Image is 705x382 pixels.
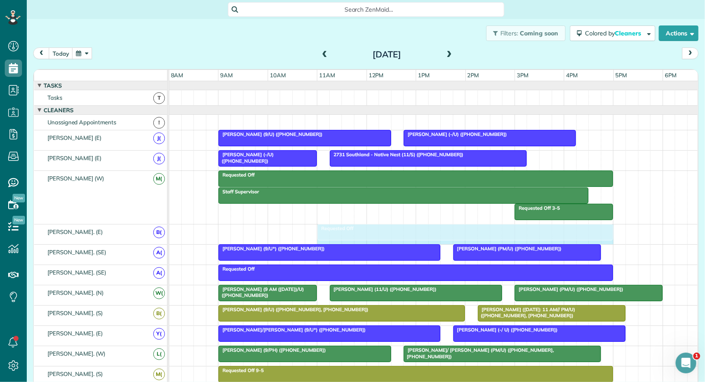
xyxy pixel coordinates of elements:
[218,131,323,137] span: [PERSON_NAME] (9/U) ([PHONE_NUMBER])
[317,72,337,79] span: 11am
[169,72,185,79] span: 8am
[153,287,165,299] span: W(
[46,228,104,235] span: [PERSON_NAME]. (E)
[453,327,558,333] span: [PERSON_NAME] (-/ U) ([PHONE_NUMBER])
[153,133,165,144] span: J(
[46,350,107,357] span: [PERSON_NAME]. (W)
[153,308,165,319] span: B(
[682,47,699,59] button: next
[218,327,366,333] span: [PERSON_NAME]/[PERSON_NAME] (9/U*) ([PHONE_NUMBER])
[663,72,678,79] span: 6pm
[515,72,530,79] span: 3pm
[46,289,105,296] span: [PERSON_NAME]. (N)
[49,47,73,59] button: today
[466,72,481,79] span: 2pm
[477,306,575,319] span: [PERSON_NAME] ([DATE]: 11 AM// PM/U) ([PHONE_NUMBER], [PHONE_NUMBER])
[153,328,165,340] span: Y(
[153,117,165,129] span: !
[46,309,104,316] span: [PERSON_NAME]. (S)
[46,175,106,182] span: [PERSON_NAME] (W)
[403,131,507,137] span: [PERSON_NAME] (-/U) ([PHONE_NUMBER])
[13,194,25,202] span: New
[218,266,255,272] span: Requested Off
[329,286,437,292] span: [PERSON_NAME] (11/U) ([PHONE_NUMBER])
[520,29,559,37] span: Coming soon
[46,249,108,256] span: [PERSON_NAME]. (SE)
[153,173,165,185] span: M(
[46,134,103,141] span: [PERSON_NAME] (E)
[46,119,118,126] span: Unassigned Appointments
[46,330,104,337] span: [PERSON_NAME]. (E)
[585,29,644,37] span: Colored by
[676,353,696,373] iframe: Intercom live chat
[317,225,354,231] span: Requested Off
[333,50,441,59] h2: [DATE]
[46,370,104,377] span: [PERSON_NAME]. (S)
[218,306,369,313] span: [PERSON_NAME] (9/U) ([PHONE_NUMBER], [PHONE_NUMBER])
[153,92,165,104] span: T
[615,29,642,37] span: Cleaners
[329,152,464,158] span: 2731 Southland - Native Nest (11/S) ([PHONE_NUMBER])
[218,152,274,164] span: [PERSON_NAME] (-/U) ([PHONE_NUMBER])
[42,82,63,89] span: Tasks
[42,107,75,114] span: Cleaners
[153,348,165,360] span: L(
[153,247,165,259] span: A(
[367,72,386,79] span: 12pm
[218,367,264,373] span: Requested Off 9-5
[564,72,579,79] span: 4pm
[218,72,234,79] span: 9am
[218,286,304,298] span: [PERSON_NAME] (9 AM ([DATE])/U) ([PHONE_NUMBER])
[693,353,700,360] span: 1
[153,153,165,164] span: J(
[218,347,326,353] span: [PERSON_NAME] (9/PH) ([PHONE_NUMBER])
[218,172,255,178] span: Requested Off
[614,72,629,79] span: 5pm
[33,47,50,59] button: prev
[153,369,165,380] span: M(
[570,25,655,41] button: Colored byCleaners
[500,29,518,37] span: Filters:
[46,269,108,276] span: [PERSON_NAME]. (SE)
[403,347,554,359] span: [PERSON_NAME]/ [PERSON_NAME] (PM/U) ([PHONE_NUMBER], [PHONE_NUMBER])
[153,227,165,238] span: B(
[46,155,103,161] span: [PERSON_NAME] (E)
[514,286,623,292] span: [PERSON_NAME] (PM/U) ([PHONE_NUMBER])
[153,267,165,279] span: A(
[659,25,699,41] button: Actions
[416,72,431,79] span: 1pm
[268,72,288,79] span: 10am
[13,216,25,224] span: New
[218,189,259,195] span: Staff Supervisor
[46,94,64,101] span: Tasks
[514,205,560,211] span: Requested Off 3-5
[453,246,562,252] span: [PERSON_NAME] (PM/U) ([PHONE_NUMBER])
[218,246,325,252] span: [PERSON_NAME] (9/U*) ([PHONE_NUMBER])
